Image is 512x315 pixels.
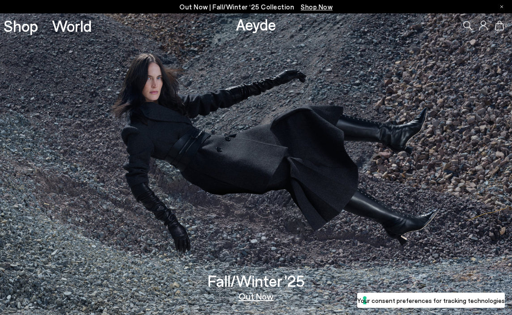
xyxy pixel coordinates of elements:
h3: Fall/Winter '25 [208,273,305,289]
a: Out Now [239,292,273,301]
p: Out Now | Fall/Winter ‘25 Collection [179,1,333,13]
span: 0 [504,23,508,28]
a: Aeyde [236,15,276,34]
button: Your consent preferences for tracking technologies [357,293,505,308]
a: Shop [4,18,38,34]
a: 0 [495,21,504,30]
label: Your consent preferences for tracking technologies [357,296,505,305]
span: Navigate to /collections/new-in [301,3,333,11]
a: World [52,18,92,34]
